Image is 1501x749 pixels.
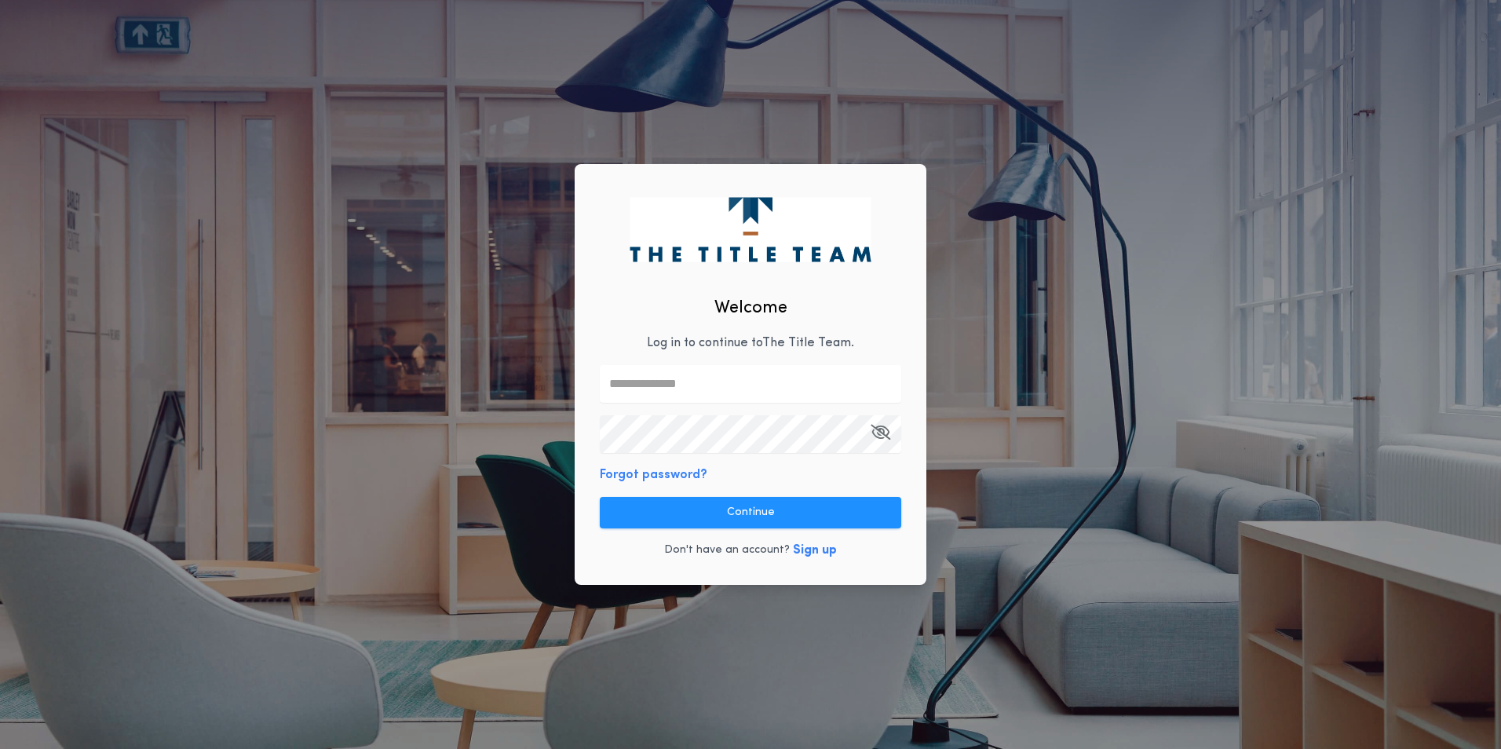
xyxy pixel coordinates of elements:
[793,541,837,560] button: Sign up
[600,497,901,528] button: Continue
[630,197,871,261] img: logo
[714,295,787,321] h2: Welcome
[600,466,707,484] button: Forgot password?
[647,334,854,353] p: Log in to continue to The Title Team .
[664,543,790,558] p: Don't have an account?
